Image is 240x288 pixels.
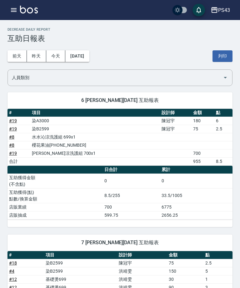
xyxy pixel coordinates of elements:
[9,143,14,148] a: #8
[30,141,160,149] td: 櫻花果油[PHONE_NUMBER]
[192,117,214,125] td: 180
[192,109,214,117] th: 金額
[7,174,103,188] td: 互助獲得金額 (不含點)
[30,117,160,125] td: 染A3000
[212,50,232,62] button: 列印
[44,267,117,275] td: 染B2599
[7,166,232,220] table: a dense table
[192,157,214,165] td: 955
[160,174,232,188] td: 0
[160,117,192,125] td: 陳冠宇
[103,188,160,203] td: 8.5/255
[117,267,167,275] td: 洪靖雯
[214,109,232,117] th: 點
[117,275,167,283] td: 洪靖雯
[46,50,66,62] button: 今天
[9,151,17,156] a: #19
[160,211,232,219] td: 2656.25
[9,126,17,131] a: #19
[214,125,232,133] td: 2.5
[9,277,17,282] a: #12
[30,133,160,141] td: 水水沁涼洗護組 699x1
[204,251,232,259] th: 點
[44,251,117,259] th: 項目
[103,166,160,174] th: 日合計
[220,73,230,83] button: Open
[103,211,160,219] td: 599.75
[160,166,232,174] th: 累計
[160,188,232,203] td: 33.5/1005
[30,125,160,133] td: 染B2599
[192,125,214,133] td: 75
[30,149,160,157] td: [PERSON_NAME]涼洗護組 700x1
[15,97,225,104] span: 6 [PERSON_NAME][DATE] 互助報表
[204,275,232,283] td: 1
[7,50,27,62] button: 前天
[218,6,230,14] div: PS43
[44,259,117,267] td: 染B2599
[167,275,204,283] td: 30
[204,259,232,267] td: 2.5
[167,251,204,259] th: 金額
[9,260,17,265] a: #18
[7,109,30,117] th: #
[214,117,232,125] td: 6
[7,188,103,203] td: 互助獲得(點) 點數/換算金額
[103,174,160,188] td: 0
[15,240,225,246] span: 7 [PERSON_NAME][DATE] 互助報表
[7,28,232,32] h2: Decrease Daily Report
[65,50,89,62] button: [DATE]
[10,72,220,83] input: 人員名稱
[117,259,167,267] td: 陳冠宇
[30,109,160,117] th: 項目
[167,267,204,275] td: 150
[7,203,103,211] td: 店販業績
[7,109,232,166] table: a dense table
[7,211,103,219] td: 店販抽成
[20,6,38,13] img: Logo
[214,157,232,165] td: 8.5
[27,50,46,62] button: 昨天
[204,267,232,275] td: 5
[103,203,160,211] td: 700
[117,251,167,259] th: 設計師
[160,203,232,211] td: 6775
[44,275,117,283] td: 基礎燙699
[9,134,14,139] a: #8
[160,109,192,117] th: 設計師
[192,4,205,16] button: save
[167,259,204,267] td: 75
[160,125,192,133] td: 陳冠宇
[9,269,14,274] a: #4
[7,34,232,43] h3: 互助日報表
[192,149,214,157] td: 700
[208,4,232,17] button: PS43
[7,157,30,165] td: 合計
[7,251,44,259] th: #
[9,118,17,123] a: #19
